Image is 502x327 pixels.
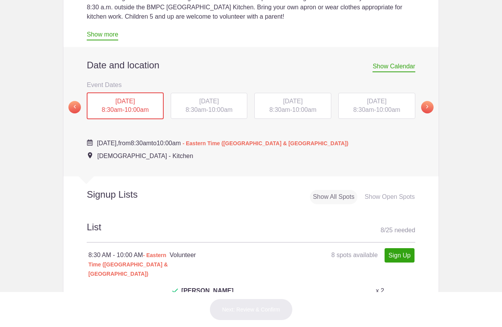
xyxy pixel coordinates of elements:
button: Next: Review & Confirm [209,299,293,320]
div: 8 25 needed [381,224,415,236]
span: 10:00am [292,106,317,113]
span: Show Calendar [373,63,415,72]
h2: List [87,221,415,243]
h3: Event Dates [87,79,415,90]
div: Show All Spots [310,190,358,204]
span: 8:30am [353,106,374,113]
span: [DATE] [199,98,219,104]
span: 8:30am [269,106,290,113]
button: [DATE] 8:30am-10:00am [338,92,416,120]
span: 8:30am [102,106,122,113]
button: [DATE] 8:30am-10:00am [254,92,332,120]
button: [DATE] 8:30am-10:00am [170,92,248,120]
a: Sign Up [385,248,415,263]
div: - [254,93,331,119]
span: [DATE], [97,140,118,146]
span: [PERSON_NAME] [181,286,233,305]
span: - Eastern Time ([GEOGRAPHIC_DATA] & [GEOGRAPHIC_DATA]) [88,252,168,277]
span: [DATE] [115,98,135,104]
span: 8 spots available [331,252,378,258]
h2: Signup Lists [63,189,189,200]
div: - [87,92,164,120]
img: Cal purple [87,139,93,146]
span: from to [97,140,348,146]
span: 10:00am [376,106,400,113]
h2: Date and location [87,59,415,71]
div: - [171,93,248,119]
span: [DATE] [367,98,387,104]
span: [DEMOGRAPHIC_DATA] - Kitchen [97,153,193,159]
a: Show more [87,31,118,40]
div: - [338,93,415,119]
div: Show Open Spots [362,190,418,204]
div: 8:30 AM - 10:00 AM [88,250,170,278]
span: 10:00am [157,140,181,146]
span: / [384,227,386,233]
span: 8:30am [131,140,151,146]
img: Check dark green [172,289,178,293]
span: - Eastern Time ([GEOGRAPHIC_DATA] & [GEOGRAPHIC_DATA]) [182,140,348,146]
span: 10:00am [208,106,233,113]
h4: Volunteer [170,250,292,260]
img: Event location [88,152,92,158]
span: 8:30am [185,106,206,113]
span: [DATE] [283,98,303,104]
button: [DATE] 8:30am-10:00am [86,92,164,120]
span: 10:00am [124,106,149,113]
p: x 2 [376,286,384,296]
